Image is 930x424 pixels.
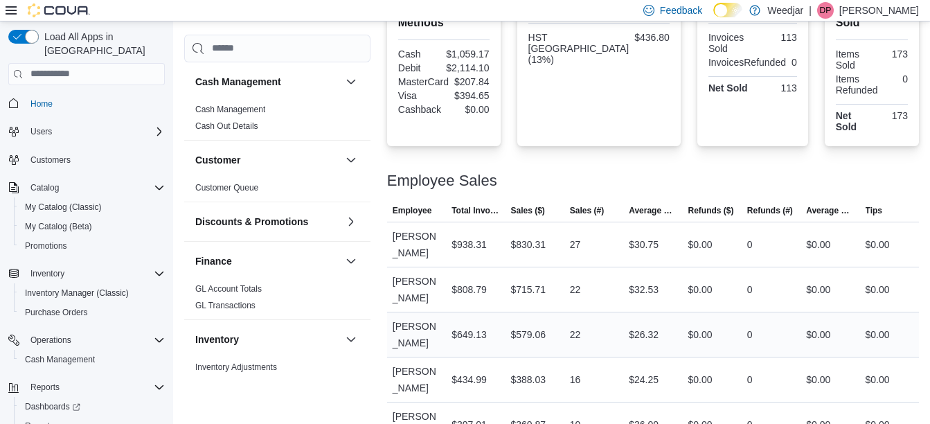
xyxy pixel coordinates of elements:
div: $207.84 [454,76,490,87]
button: Cash Management [343,73,359,90]
a: Purchase Orders [19,304,93,321]
span: Sales ($) [510,205,544,216]
div: $388.03 [510,371,546,388]
div: [PERSON_NAME] [387,357,446,402]
button: Operations [3,330,170,350]
div: $436.80 [634,32,670,43]
span: DP [820,2,832,19]
div: 0 [747,236,753,253]
a: Inventory Manager (Classic) [19,285,134,301]
a: My Catalog (Beta) [19,218,98,235]
span: Dashboards [19,398,165,415]
span: Purchase Orders [25,307,88,318]
a: Cash Management [195,105,265,114]
div: 173 [875,48,908,60]
span: Cash Out Details [195,121,258,132]
span: Customer Queue [195,182,258,193]
input: Dark Mode [713,3,742,17]
h3: Finance [195,254,232,268]
span: Average Sale [629,205,677,216]
div: 0 [747,281,753,298]
button: My Catalog (Classic) [14,197,170,217]
div: 0 [747,371,753,388]
button: Users [25,123,57,140]
span: Catalog [25,179,165,196]
button: Inventory [25,265,70,282]
div: Cash Management [184,101,370,140]
div: $0.00 [688,326,713,343]
button: Promotions [14,236,170,256]
div: 0 [883,73,908,85]
h3: Customer [195,153,240,167]
h3: Discounts & Promotions [195,215,308,229]
div: [PERSON_NAME] [387,222,446,267]
div: 0 [747,326,753,343]
button: My Catalog (Beta) [14,217,170,236]
div: $0.00 [688,281,713,298]
div: MasterCard [398,76,449,87]
span: My Catalog (Classic) [19,199,165,215]
span: Home [25,95,165,112]
button: Inventory [343,331,359,348]
button: Finance [343,253,359,270]
button: Finance [195,254,340,268]
a: GL Transactions [195,301,256,310]
div: HST [GEOGRAPHIC_DATA] (13%) [528,32,629,65]
strong: Net Sold [708,82,748,94]
div: Debit [398,62,440,73]
button: Inventory Manager (Classic) [14,283,170,303]
div: $26.32 [629,326,659,343]
div: Cashback [398,104,441,115]
button: Discounts & Promotions [195,215,340,229]
span: My Catalog (Beta) [19,218,165,235]
a: Dashboards [14,397,170,416]
span: Dashboards [25,401,80,412]
button: Reports [25,379,65,396]
div: $0.00 [806,371,830,388]
button: Operations [25,332,77,348]
span: Employee [393,205,432,216]
div: $830.31 [510,236,546,253]
button: Reports [3,378,170,397]
div: $0.00 [688,371,713,388]
span: Refunds (#) [747,205,793,216]
a: Home [25,96,58,112]
span: Total Invoiced [451,205,499,216]
span: Load All Apps in [GEOGRAPHIC_DATA] [39,30,165,58]
button: Catalog [3,178,170,197]
div: $0.00 [806,326,830,343]
span: My Catalog (Classic) [25,202,102,213]
div: [PERSON_NAME] [387,312,446,357]
span: Tips [866,205,882,216]
div: $0.00 [866,326,890,343]
div: $0.00 [866,236,890,253]
span: Users [30,126,52,137]
span: Inventory Manager (Classic) [19,285,165,301]
p: Weedjar [767,2,803,19]
div: Items Refunded [836,73,878,96]
h3: Inventory [195,333,239,346]
div: Items Sold [836,48,869,71]
div: 173 [875,110,908,121]
div: $715.71 [510,281,546,298]
div: 27 [570,236,581,253]
span: Purchase Orders [19,304,165,321]
p: [PERSON_NAME] [839,2,919,19]
span: Reports [30,382,60,393]
h3: Employee Sales [387,173,497,189]
div: $394.65 [447,90,490,101]
a: Promotions [19,238,73,254]
button: Purchase Orders [14,303,170,322]
div: [PERSON_NAME] [387,267,446,312]
button: Users [3,122,170,141]
div: $1,059.17 [446,48,489,60]
h3: Cash Management [195,75,281,89]
span: Inventory by Product Historical [195,378,308,389]
span: Customers [30,154,71,166]
span: Operations [30,335,71,346]
span: Inventory Adjustments [195,362,277,373]
div: 113 [755,32,797,43]
div: $0.00 [688,236,713,253]
span: Average Refund [806,205,854,216]
div: $24.25 [629,371,659,388]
